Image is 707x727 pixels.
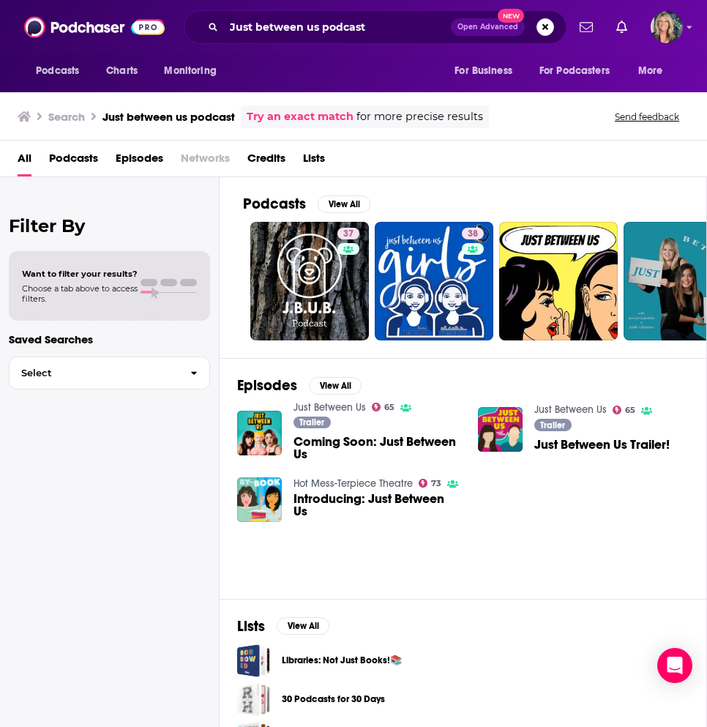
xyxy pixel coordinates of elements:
[419,479,442,488] a: 73
[451,18,525,36] button: Open AdvancedNew
[224,15,451,39] input: Search podcasts, credits, & more...
[431,480,441,487] span: 73
[18,146,31,176] a: All
[277,617,329,635] button: View All
[384,404,394,411] span: 65
[116,146,163,176] a: Episodes
[539,61,610,81] span: For Podcasters
[164,61,216,81] span: Monitoring
[628,57,681,85] button: open menu
[181,146,230,176] span: Networks
[184,10,566,44] div: Search podcasts, credits, & more...
[9,332,210,346] p: Saved Searches
[610,111,684,123] button: Send feedback
[610,15,633,40] a: Show notifications dropdown
[468,227,478,242] span: 38
[247,146,285,176] a: Credits
[657,648,692,683] div: Open Intercom Messenger
[625,407,635,414] span: 65
[237,411,282,455] img: Coming Soon: Just Between Us
[237,376,362,395] a: EpisodesView All
[638,61,663,81] span: More
[237,617,265,635] h2: Lists
[237,644,270,677] a: Libraries: Not Just Books!📚
[237,376,297,395] h2: Episodes
[574,15,599,40] a: Show notifications dropdown
[299,418,324,427] span: Trailer
[282,652,402,668] a: Libraries: Not Just Books!📚
[651,11,683,43] button: Show profile menu
[10,368,179,378] span: Select
[457,23,518,31] span: Open Advanced
[478,407,523,452] img: Just Between Us Trailer!
[337,228,359,239] a: 37
[237,477,282,522] img: Introducing: Just Between Us
[462,228,484,239] a: 38
[49,146,98,176] a: Podcasts
[250,222,369,340] a: 37
[36,61,79,81] span: Podcasts
[540,421,565,430] span: Trailer
[237,617,329,635] a: ListsView All
[356,108,483,125] span: for more precise results
[293,436,460,461] a: Coming Soon: Just Between Us
[243,195,306,213] h2: Podcasts
[651,11,683,43] img: User Profile
[243,195,370,213] a: PodcastsView All
[343,227,353,242] span: 37
[444,57,531,85] button: open menu
[22,269,138,279] span: Want to filter your results?
[309,377,362,395] button: View All
[97,57,146,85] a: Charts
[26,57,98,85] button: open menu
[303,146,325,176] a: Lists
[237,683,270,716] a: 30 Podcasts for 30 Days
[534,439,670,451] a: Just Between Us Trailer!
[9,215,210,236] h2: Filter By
[530,57,631,85] button: open menu
[282,691,385,707] a: 30 Podcasts for 30 Days
[651,11,683,43] span: Logged in as lisa.beech
[375,222,493,340] a: 38
[247,108,353,125] a: Try an exact match
[106,61,138,81] span: Charts
[293,477,413,490] a: Hot Mess-Terpiece Theatre
[102,110,235,124] h3: Just between us podcast
[318,195,370,213] button: View All
[498,9,524,23] span: New
[534,403,607,416] a: Just Between Us
[22,283,138,304] span: Choose a tab above to access filters.
[24,13,165,41] img: Podchaser - Follow, Share and Rate Podcasts
[372,403,395,411] a: 65
[293,493,460,518] a: Introducing: Just Between Us
[613,406,636,414] a: 65
[154,57,235,85] button: open menu
[293,401,366,414] a: Just Between Us
[9,357,210,389] button: Select
[454,61,512,81] span: For Business
[48,110,85,124] h3: Search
